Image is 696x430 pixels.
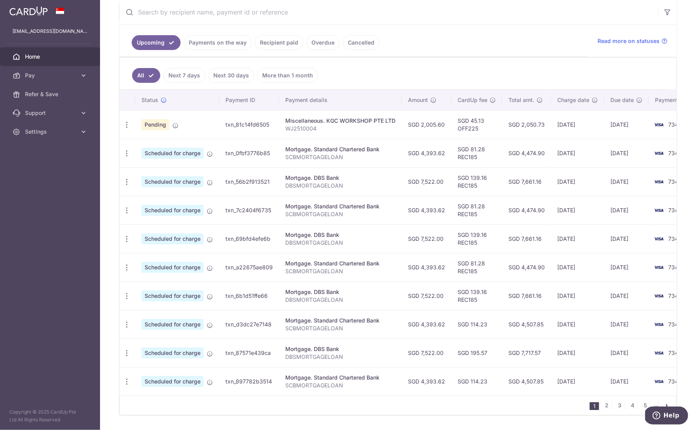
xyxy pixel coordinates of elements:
td: SGD 4,474.90 [502,139,551,167]
td: SGD 4,393.62 [402,367,451,396]
td: [DATE] [604,310,649,339]
span: Home [25,53,77,61]
span: Pay [25,72,77,79]
th: Payment details [279,90,402,110]
span: Pending [141,119,169,130]
td: txn_a22675ae809 [219,253,279,281]
img: Bank Card [651,377,667,386]
span: Due date [610,96,634,104]
span: CardUp fee [458,96,487,104]
td: [DATE] [604,367,649,396]
td: SGD 4,393.62 [402,139,451,167]
div: Mortgage. DBS Bank [285,231,395,239]
td: SGD 7,717.57 [502,339,551,367]
a: 2 [602,401,612,410]
a: More than 1 month [257,68,318,83]
td: txn_69bfd4efe6b [219,224,279,253]
span: Support [25,109,77,117]
span: Read more on statuses [598,37,660,45]
p: DBSMORTGAGELOAN [285,182,395,190]
a: Next 30 days [208,68,254,83]
span: 7344 [668,178,682,185]
a: 4 [628,401,637,410]
td: txn_56b2f913521 [219,167,279,196]
p: DBSMORTGAGELOAN [285,353,395,361]
a: Next 7 days [163,68,205,83]
img: Bank Card [651,348,667,358]
span: Scheduled for charge [141,176,204,187]
div: Mortgage. Standard Chartered Bank [285,317,395,324]
span: Scheduled for charge [141,205,204,216]
a: Upcoming [132,35,181,50]
li: ... [654,401,659,410]
td: txn_0fbf3776b85 [219,139,279,167]
td: SGD 81.28 REC185 [451,139,502,167]
span: Scheduled for charge [141,290,204,301]
img: Bank Card [651,263,667,272]
p: SCBMORTGAGELOAN [285,267,395,275]
td: [DATE] [551,339,604,367]
td: txn_6b1d51ffe66 [219,281,279,310]
td: [DATE] [551,310,604,339]
td: txn_81c14fd6505 [219,110,279,139]
p: SCBMORTGAGELOAN [285,382,395,389]
img: Bank Card [651,234,667,244]
td: [DATE] [551,167,604,196]
div: Mortgage. DBS Bank [285,288,395,296]
div: Mortgage. DBS Bank [285,174,395,182]
img: Bank Card [651,206,667,215]
a: Recipient paid [255,35,303,50]
div: Mortgage. Standard Chartered Bank [285,374,395,382]
td: SGD 114.23 [451,310,502,339]
p: SCBMORTGAGELOAN [285,153,395,161]
p: DBSMORTGAGELOAN [285,296,395,304]
img: Bank Card [651,320,667,329]
td: [DATE] [551,253,604,281]
td: SGD 81.28 REC185 [451,196,502,224]
span: 7344 [668,292,682,299]
div: Miscellaneous. KGC WORKSHOP PTE LTD [285,117,395,125]
td: [DATE] [551,224,604,253]
td: SGD 114.23 [451,367,502,396]
td: SGD 7,661.16 [502,281,551,310]
span: 7344 [668,150,682,156]
span: 7344 [668,235,682,242]
td: SGD 7,661.16 [502,167,551,196]
td: [DATE] [551,139,604,167]
td: [DATE] [604,110,649,139]
div: Mortgage. Standard Chartered Bank [285,145,395,153]
td: SGD 7,522.00 [402,281,451,310]
span: Total amt. [508,96,534,104]
td: SGD 4,393.62 [402,310,451,339]
a: 5 [641,401,650,410]
a: Overdue [306,35,340,50]
div: Mortgage. DBS Bank [285,345,395,353]
td: [DATE] [604,196,649,224]
p: DBSMORTGAGELOAN [285,239,395,247]
td: SGD 4,474.90 [502,253,551,281]
td: SGD 4,507.85 [502,367,551,396]
td: [DATE] [604,253,649,281]
td: SGD 4,393.62 [402,253,451,281]
span: Scheduled for charge [141,319,204,330]
td: [DATE] [604,167,649,196]
td: txn_87571e439ca [219,339,279,367]
span: 7344 [668,121,682,128]
td: [DATE] [604,139,649,167]
td: SGD 45.13 OFF225 [451,110,502,139]
td: SGD 4,474.90 [502,196,551,224]
a: 3 [615,401,624,410]
img: Bank Card [651,177,667,186]
td: SGD 4,507.85 [502,310,551,339]
a: Payments on the way [184,35,252,50]
span: 7344 [668,321,682,328]
a: All [132,68,160,83]
li: 1 [590,402,599,410]
td: SGD 81.28 REC185 [451,253,502,281]
td: SGD 7,522.00 [402,339,451,367]
td: [DATE] [604,339,649,367]
span: Scheduled for charge [141,233,204,244]
td: SGD 2,005.60 [402,110,451,139]
td: SGD 7,661.16 [502,224,551,253]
